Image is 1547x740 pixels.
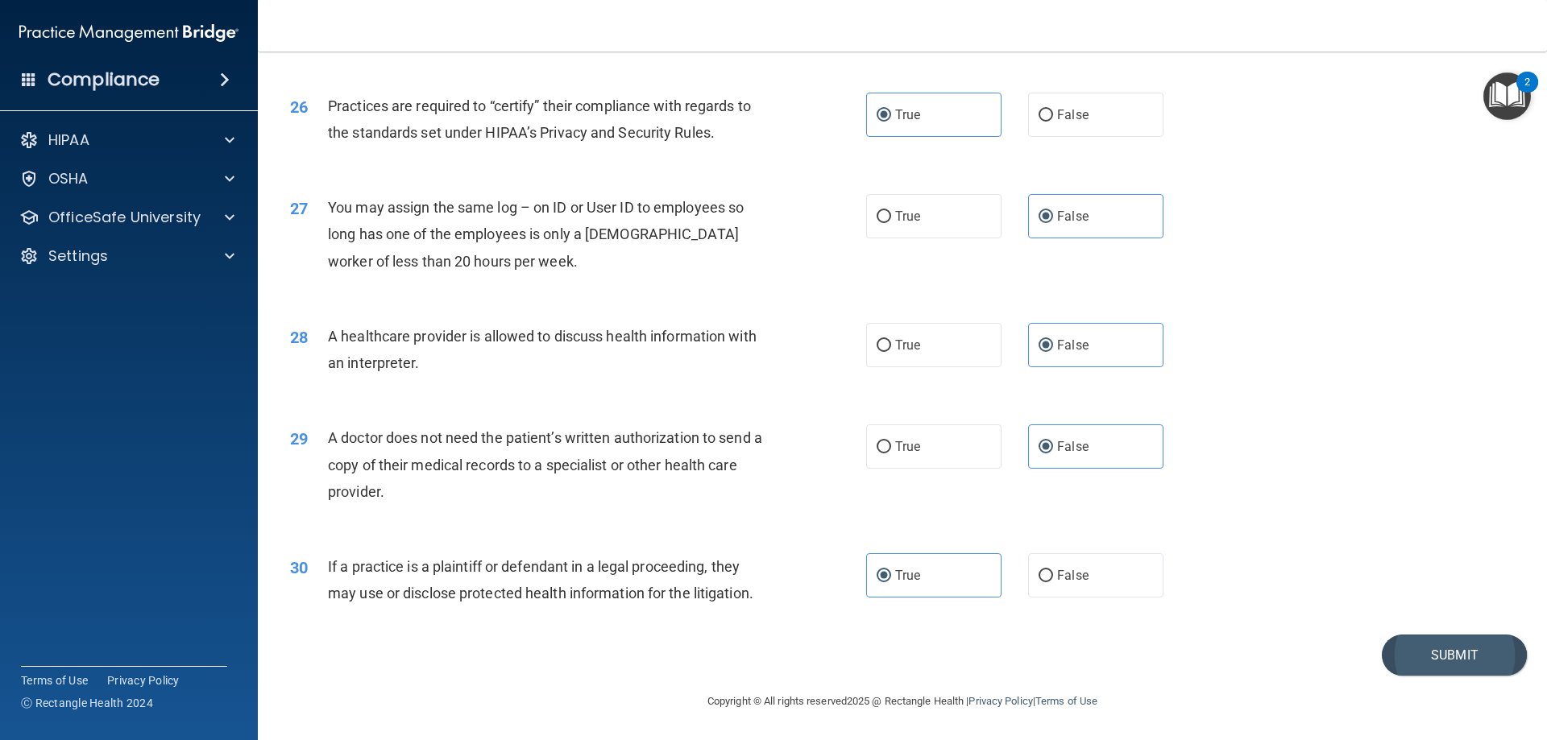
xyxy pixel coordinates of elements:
span: False [1057,107,1089,122]
span: False [1057,209,1089,224]
span: 30 [290,558,308,577]
input: True [877,340,891,352]
span: True [895,337,920,353]
span: 28 [290,328,308,347]
a: Privacy Policy [107,672,180,688]
input: True [877,211,891,223]
span: 27 [290,199,308,218]
span: True [895,209,920,224]
span: If a practice is a plaintiff or defendant in a legal proceeding, they may use or disclose protect... [328,558,753,602]
input: False [1039,340,1053,352]
span: Practices are required to “certify” their compliance with regards to the standards set under HIPA... [328,97,751,141]
a: Terms of Use [1035,695,1097,707]
span: False [1057,568,1089,583]
input: True [877,570,891,582]
span: False [1057,439,1089,454]
a: Privacy Policy [968,695,1032,707]
span: Ⓒ Rectangle Health 2024 [21,695,153,711]
a: Terms of Use [21,672,88,688]
div: Copyright © All rights reserved 2025 @ Rectangle Health | | [608,676,1197,727]
span: True [895,439,920,454]
span: 29 [290,429,308,449]
h4: Compliance [48,68,160,91]
p: HIPAA [48,130,89,150]
span: 26 [290,97,308,117]
a: HIPAA [19,130,234,150]
span: False [1057,337,1089,353]
div: 2 [1524,82,1530,103]
p: Settings [48,246,108,266]
input: False [1039,441,1053,453]
p: OfficeSafe University [48,208,201,227]
span: True [895,568,920,583]
button: Open Resource Center, 2 new notifications [1483,72,1531,120]
button: Submit [1382,635,1527,676]
input: True [877,110,891,122]
p: OSHA [48,169,89,188]
img: PMB logo [19,17,238,49]
span: A doctor does not need the patient’s written authorization to send a copy of their medical record... [328,429,762,499]
a: OfficeSafe University [19,208,234,227]
input: False [1039,211,1053,223]
input: True [877,441,891,453]
span: True [895,107,920,122]
a: OSHA [19,169,234,188]
a: Settings [19,246,234,266]
input: False [1039,110,1053,122]
span: You may assign the same log – on ID or User ID to employees so long has one of the employees is o... [328,199,744,269]
span: A healthcare provider is allowed to discuss health information with an interpreter. [328,328,757,371]
input: False [1039,570,1053,582]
